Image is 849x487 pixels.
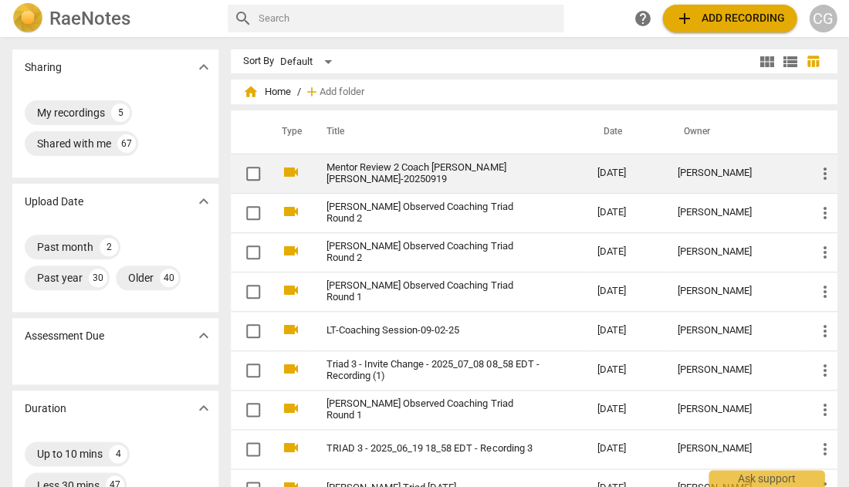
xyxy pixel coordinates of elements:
h2: RaeNotes [49,8,130,29]
div: Past year [37,270,83,286]
button: CG [809,5,837,32]
span: expand_more [194,58,213,76]
button: Show more [192,56,215,79]
p: Duration [25,401,66,417]
td: [DATE] [584,390,665,429]
div: 67 [117,134,136,153]
span: view_module [757,52,776,71]
span: Home [243,84,291,100]
span: / [297,86,301,98]
button: Table view [801,50,824,73]
span: more_vert [815,204,834,222]
span: expand_more [194,326,213,345]
span: videocam [282,202,300,221]
span: videocam [282,320,300,339]
span: expand_more [194,399,213,418]
span: more_vert [815,282,834,301]
span: more_vert [815,243,834,262]
div: [PERSON_NAME] [677,207,790,218]
p: Upload Date [25,194,83,210]
button: Upload [662,5,797,32]
span: videocam [282,360,300,378]
button: List view [778,50,801,73]
span: home [243,84,259,100]
button: Tile view [755,50,778,73]
button: Show more [192,397,215,420]
td: [DATE] [584,193,665,232]
div: Sort By [243,56,274,67]
td: [DATE] [584,350,665,390]
span: Add folder [320,86,364,98]
a: [PERSON_NAME] Observed Coaching Triad Round 1 [326,280,541,303]
div: Ask support [709,470,824,487]
th: Date [584,110,665,154]
div: [PERSON_NAME] [677,167,790,179]
a: [PERSON_NAME] Observed Coaching Triad Round 2 [326,241,541,264]
input: Search [259,6,557,31]
button: Show more [192,190,215,213]
a: [PERSON_NAME] Observed Coaching Triad Round 2 [326,201,541,225]
a: LogoRaeNotes [12,3,215,34]
img: Logo [12,3,43,34]
th: Type [269,110,308,154]
td: [DATE] [584,429,665,468]
td: [DATE] [584,154,665,193]
th: Title [308,110,584,154]
span: more_vert [815,164,834,183]
a: Mentor Review 2 Coach [PERSON_NAME] [PERSON_NAME]-20250919 [326,162,541,185]
div: 30 [89,269,107,287]
div: [PERSON_NAME] [677,364,790,376]
td: [DATE] [584,232,665,272]
span: help [633,9,651,28]
div: Up to 10 mins [37,446,103,462]
span: table_chart [806,54,820,69]
span: expand_more [194,192,213,211]
span: more_vert [815,440,834,458]
span: search [234,9,252,28]
div: 4 [109,445,127,463]
span: more_vert [815,361,834,380]
span: videocam [282,399,300,418]
div: Default [280,49,337,74]
div: [PERSON_NAME] [677,325,790,337]
span: add [304,84,320,100]
a: Triad 3 - Invite Change - 2025_07_08 08_58 EDT - Recording (1) [326,359,541,382]
button: Show more [192,324,215,347]
div: My recordings [37,105,105,120]
span: add [675,9,693,28]
span: more_vert [815,322,834,340]
div: Shared with me [37,136,111,151]
span: videocam [282,281,300,299]
div: Past month [37,239,93,255]
div: [PERSON_NAME] [677,404,790,415]
span: view_list [780,52,799,71]
div: [PERSON_NAME] [677,286,790,297]
div: 5 [111,103,130,122]
div: [PERSON_NAME] [677,246,790,258]
a: Help [628,5,656,32]
span: Add recording [675,9,784,28]
div: [PERSON_NAME] [677,443,790,455]
div: 40 [160,269,178,287]
a: [PERSON_NAME] Observed Coaching Triad Round 1 [326,398,541,421]
span: more_vert [815,401,834,419]
p: Sharing [25,59,62,76]
a: TRIAD 3 - 2025_06_19 18_58 EDT - Recording 3 [326,443,541,455]
div: Older [128,270,154,286]
th: Owner [665,110,803,154]
span: videocam [282,163,300,181]
a: LT-Coaching Session-09-02-25 [326,325,541,337]
span: videocam [282,242,300,260]
div: 2 [100,238,118,256]
td: [DATE] [584,311,665,350]
td: [DATE] [584,272,665,311]
p: Assessment Due [25,328,104,344]
span: videocam [282,438,300,457]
